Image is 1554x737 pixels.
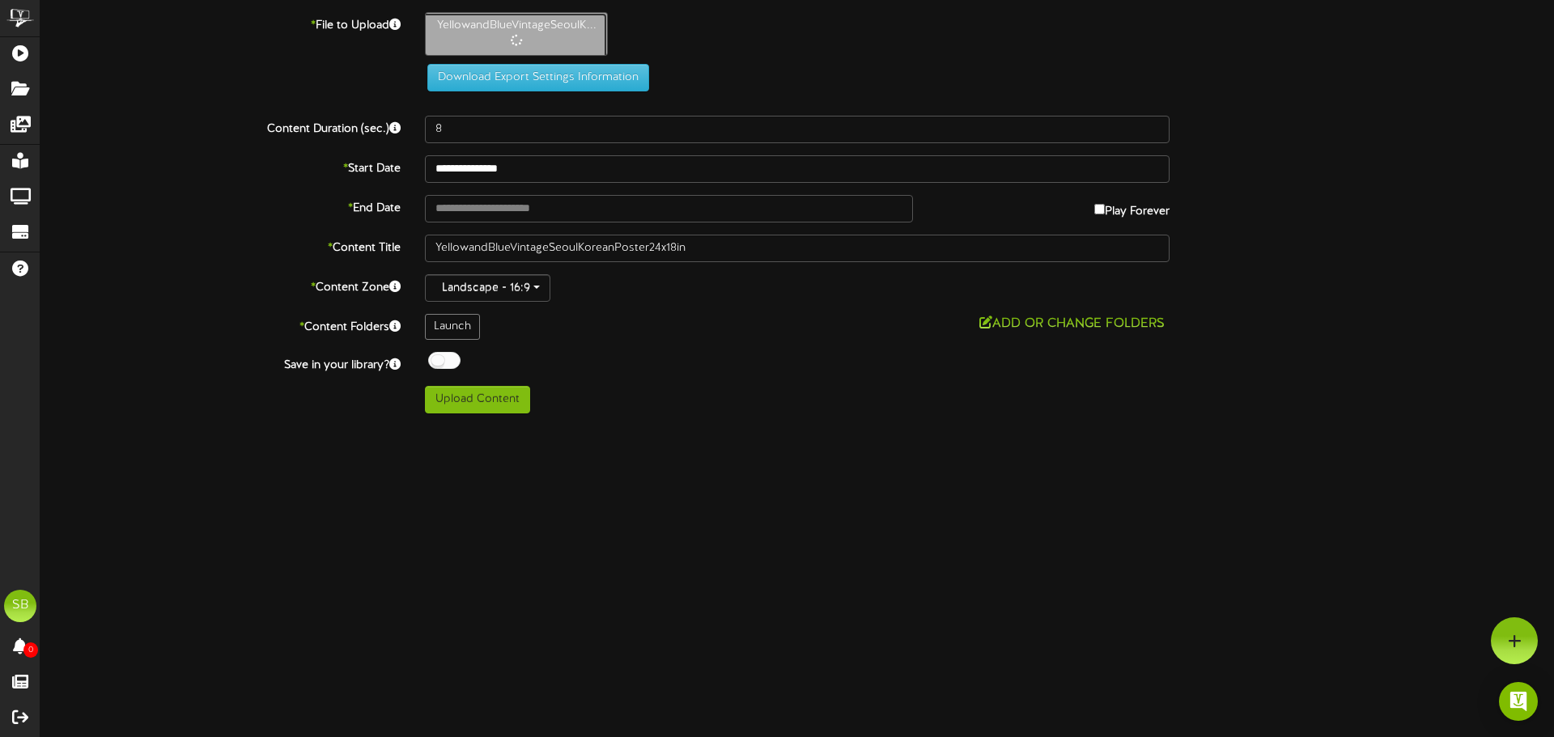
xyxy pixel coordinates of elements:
label: File to Upload [28,12,413,34]
label: Content Duration (sec.) [28,116,413,138]
label: Start Date [28,155,413,177]
button: Upload Content [425,386,530,413]
div: Open Intercom Messenger [1499,682,1538,721]
button: Add or Change Folders [974,314,1170,334]
label: Play Forever [1094,195,1170,220]
button: Download Export Settings Information [427,64,649,91]
label: End Date [28,195,413,217]
label: Content Title [28,235,413,256]
span: 0 [23,642,38,658]
div: Launch [425,314,480,340]
label: Content Zone [28,274,413,296]
a: Download Export Settings Information [419,71,649,83]
div: SB [4,590,36,622]
input: Play Forever [1094,204,1105,214]
label: Content Folders [28,314,413,336]
input: Title of this Content [425,235,1170,262]
button: Landscape - 16:9 [425,274,550,302]
label: Save in your library? [28,352,413,374]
